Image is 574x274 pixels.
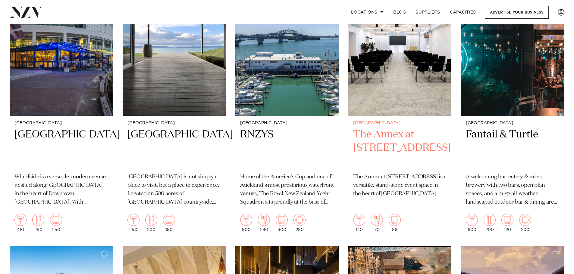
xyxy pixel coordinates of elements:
div: 280 [293,214,306,232]
img: theatre.png [501,214,513,226]
img: theatre.png [163,214,175,226]
img: cocktail.png [466,214,478,226]
img: theatre.png [389,214,401,226]
img: dining.png [371,214,383,226]
div: 86 [389,214,401,232]
img: meeting.png [293,214,306,226]
div: 600 [466,214,478,232]
div: 250 [50,214,62,232]
p: Home of the America's Cup and one of Auckland's most prestigious waterfront venues, The Royal New... [240,173,334,207]
a: BLOG [388,6,411,19]
p: The Annex at [STREET_ADDRESS] is a versatile, stand-alone event space in the heart of [GEOGRAPHIC... [353,173,447,198]
div: 180 [163,214,175,232]
h2: [GEOGRAPHIC_DATA] [14,128,108,168]
img: meeting.png [519,214,531,226]
a: Locations [346,6,388,19]
p: [GEOGRAPHIC_DATA] is not simply a place to visit, but a place to experience. Located on 500 acres... [127,173,221,207]
div: 200 [484,214,496,232]
small: [GEOGRAPHIC_DATA] [240,121,334,125]
small: [GEOGRAPHIC_DATA] [127,121,221,125]
img: dining.png [258,214,270,226]
h2: The Annex at [STREET_ADDRESS] [353,128,447,168]
div: 140 [353,214,365,232]
div: 120 [501,214,513,232]
div: 200 [145,214,157,232]
div: 280 [258,214,270,232]
img: cocktail.png [127,214,140,226]
img: theatre.png [276,214,288,226]
a: Capacities [445,6,481,19]
div: 300 [276,214,288,232]
img: dining.png [484,214,496,226]
h2: [GEOGRAPHIC_DATA] [127,128,221,168]
p: A welcoming bar, eatery & micro brewery with two bars, open plan spaces, and a huge all-weather l... [466,173,560,207]
small: [GEOGRAPHIC_DATA] [14,121,108,125]
small: [GEOGRAPHIC_DATA] [353,121,447,125]
div: 70 [371,214,383,232]
img: cocktail.png [353,214,365,226]
h2: Fantail & Turtle [466,128,560,168]
h2: RNZYS [240,128,334,168]
img: theatre.png [50,214,62,226]
img: nzv-logo.png [10,7,42,17]
img: dining.png [145,214,157,226]
a: Advertise your business [485,6,549,19]
div: 900 [240,214,252,232]
img: cocktail.png [240,214,252,226]
div: 410 [14,214,27,232]
div: 200 [519,214,531,232]
div: 250 [32,214,44,232]
img: cocktail.png [14,214,27,226]
img: dining.png [32,214,44,226]
div: 250 [127,214,140,232]
p: Wharfside is a versatile, modern venue nestled along [GEOGRAPHIC_DATA] in the heart of Downtown [... [14,173,108,207]
small: [GEOGRAPHIC_DATA] [466,121,560,125]
a: SUPPLIERS [411,6,445,19]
